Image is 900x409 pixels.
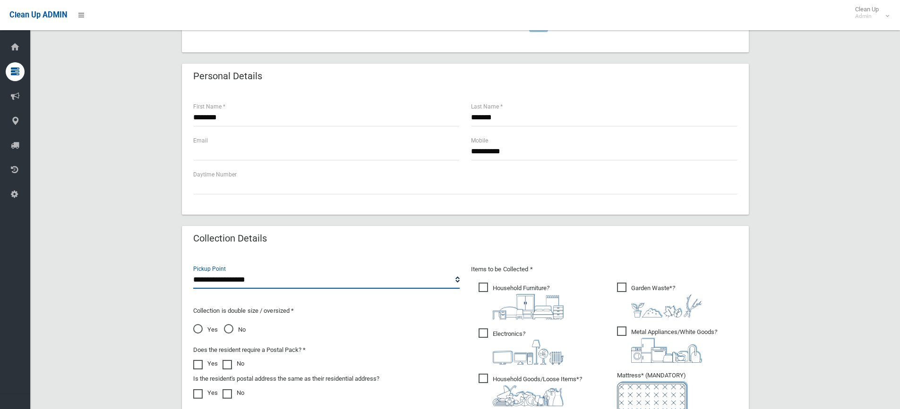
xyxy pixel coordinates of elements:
img: 4fd8a5c772b2c999c83690221e5242e0.png [631,294,702,317]
img: aa9efdbe659d29b613fca23ba79d85cb.png [493,294,564,319]
i: ? [493,376,582,406]
p: Items to be Collected * [471,264,737,275]
i: ? [631,328,717,363]
label: Is the resident's postal address the same as their residential address? [193,373,379,384]
span: Electronics [479,328,564,365]
i: ? [631,284,702,317]
span: Household Goods/Loose Items* [479,374,582,406]
span: No [224,324,246,335]
header: Collection Details [182,229,278,248]
small: Admin [855,13,879,20]
img: b13cc3517677393f34c0a387616ef184.png [493,385,564,406]
label: Yes [193,387,218,399]
span: Clean Up ADMIN [9,10,67,19]
p: Collection is double size / oversized * [193,305,460,317]
img: 36c1b0289cb1767239cdd3de9e694f19.png [631,338,702,363]
label: No [223,358,244,369]
i: ? [493,284,564,319]
span: Metal Appliances/White Goods [617,326,717,363]
label: No [223,387,244,399]
span: Household Furniture [479,283,564,319]
label: Yes [193,358,218,369]
img: 394712a680b73dbc3d2a6a3a7ffe5a07.png [493,340,564,365]
span: Garden Waste* [617,283,702,317]
span: Yes [193,324,218,335]
i: ? [493,330,564,365]
header: Personal Details [182,67,274,85]
span: Clean Up [850,6,888,20]
label: Does the resident require a Postal Pack? * [193,344,306,356]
